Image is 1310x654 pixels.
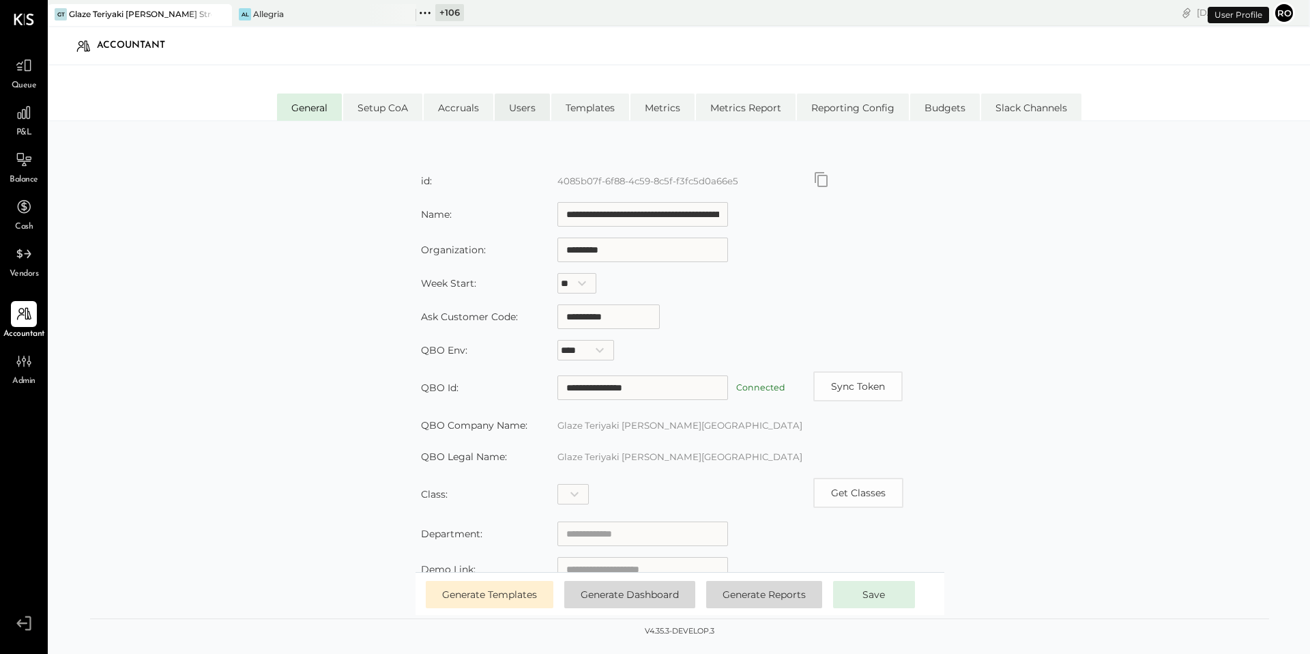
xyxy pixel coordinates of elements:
div: + 106 [435,4,464,21]
label: Glaze Teriyaki [PERSON_NAME][GEOGRAPHIC_DATA] [557,451,802,462]
span: Generate Dashboard [581,588,679,601]
span: Admin [12,375,35,388]
li: Reporting Config [797,94,909,121]
label: Class: [421,488,448,500]
li: Accruals [424,94,493,121]
span: Save [862,588,885,601]
li: Metrics Report [696,94,796,121]
button: Generate Dashboard [564,581,695,608]
a: Cash [1,194,47,233]
button: Copy id [813,478,903,508]
label: 4085b07f-6f88-4c59-8c5f-f3fc5d0a66e5 [557,175,738,186]
label: QBO Legal Name: [421,451,507,463]
div: Al [239,8,251,20]
label: id: [421,175,432,187]
a: Queue [1,53,47,92]
button: Ro [1273,2,1295,24]
span: Generate Reports [723,588,806,601]
a: P&L [1,100,47,139]
span: P&L [16,127,32,139]
span: Queue [12,80,37,92]
a: Admin [1,348,47,388]
li: Slack Channels [981,94,1081,121]
div: Accountant [97,35,179,57]
label: Department: [421,528,482,540]
span: Cash [15,221,33,233]
a: Accountant [1,301,47,341]
li: Setup CoA [343,94,422,121]
li: Users [495,94,550,121]
div: Allegria [253,8,284,20]
button: Copy id [813,171,830,188]
label: Demo Link: [421,563,476,575]
button: Generate Reports [706,581,822,608]
button: Save [833,581,915,608]
button: Sync Token [813,371,903,401]
label: Connected [736,382,785,393]
a: Balance [1,147,47,186]
a: Vendors [1,241,47,281]
div: copy link [1180,5,1193,20]
li: Budgets [910,94,980,121]
span: Balance [10,174,38,186]
label: Glaze Teriyaki [PERSON_NAME][GEOGRAPHIC_DATA] [557,420,802,431]
label: QBO Id: [421,382,458,394]
div: [DATE] [1197,6,1270,19]
label: QBO Company Name: [421,419,527,431]
div: GT [55,8,67,20]
label: Week Start: [421,277,476,289]
label: Name: [421,208,452,221]
div: v 4.35.3-develop.3 [645,626,714,637]
span: Vendors [10,268,39,281]
span: Accountant [3,328,45,341]
div: User Profile [1208,7,1269,23]
button: Generate Templates [426,581,553,608]
label: Organization: [421,244,486,256]
label: QBO Env: [421,344,467,356]
li: General [277,94,342,121]
span: Generate Templates [442,588,537,601]
div: Glaze Teriyaki [PERSON_NAME] Street - [PERSON_NAME] River [PERSON_NAME] LLC [69,8,212,20]
label: Ask Customer Code: [421,311,518,323]
li: Metrics [630,94,695,121]
li: Templates [551,94,629,121]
